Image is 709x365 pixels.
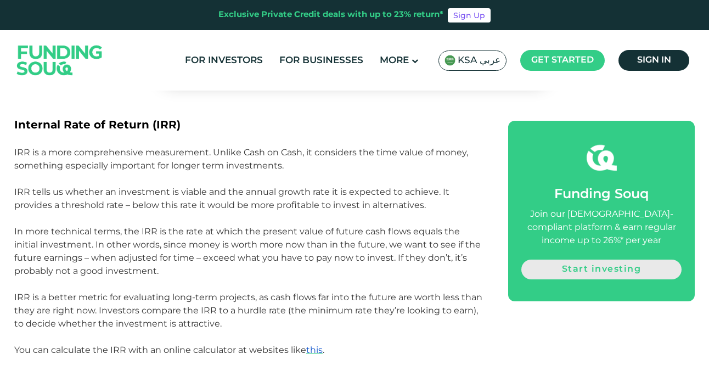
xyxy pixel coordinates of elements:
span: IRR tells us whether an investment is viable and the annual growth rate it is expected to achieve... [14,187,449,210]
a: Sign in [618,50,689,71]
span: You can calculate the IRR with an online calculator at websites like . [14,345,324,355]
img: fsicon [587,143,617,173]
span: More [380,56,409,65]
a: For Businesses [277,52,366,70]
a: For Investors [182,52,266,70]
a: Sign Up [448,8,491,23]
img: Logo [6,32,114,88]
span: Sign in [637,56,671,64]
span: Internal Rate of Return (IRR) [14,118,181,131]
span: IRR is a more comprehensive measurement. Unlike Cash on Cash, it considers the time value of mone... [14,147,468,171]
div: Exclusive Private Credit deals with up to 23% return* [218,9,443,21]
a: Start investing [521,260,682,279]
span: In more technical terms, the IRR is the rate at which the present value of future cash flows equa... [14,226,481,276]
span: Get started [531,56,594,64]
span: IRR is a better metric for evaluating long-term projects, as cash flows far into the future are w... [14,292,482,329]
a: this [306,345,323,355]
div: Join our [DEMOGRAPHIC_DATA]-compliant platform & earn regular income up to 26%* per year [521,208,682,248]
span: KSA عربي [458,54,500,67]
span: Funding Souq [554,188,649,201]
img: SA Flag [444,55,455,66]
